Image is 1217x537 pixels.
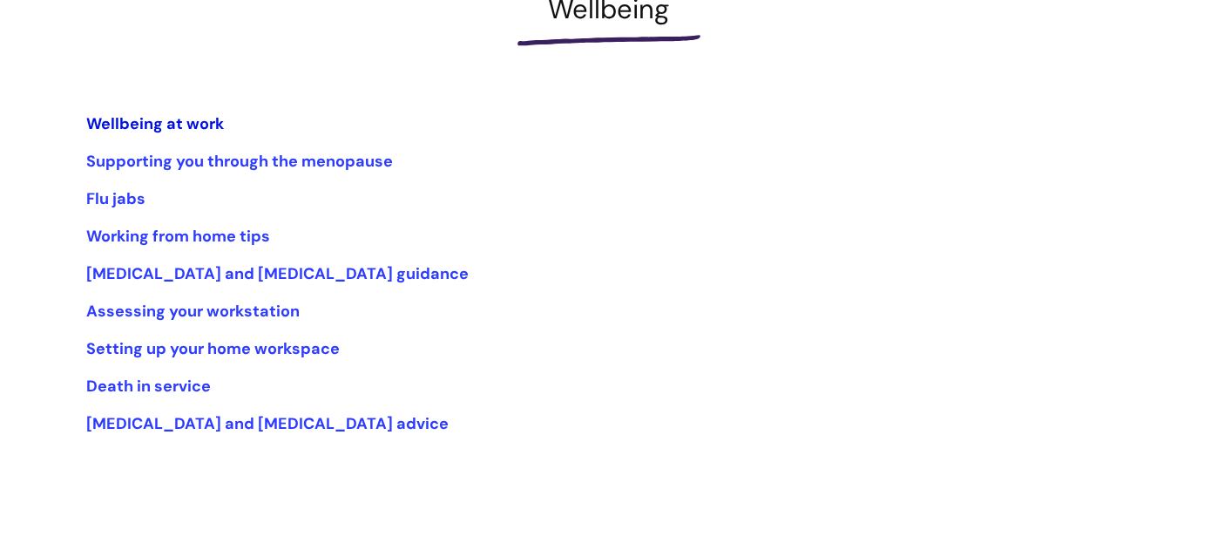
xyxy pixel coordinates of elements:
a: Death in service [86,376,211,397]
a: Wellbeing at work [86,113,224,134]
a: Flu jabs [86,188,145,209]
a: Setting up your home workspace [86,338,340,359]
a: Assessing your workstation [86,301,300,322]
a: Working from home tips [86,226,270,247]
a: [MEDICAL_DATA] and [MEDICAL_DATA] advice [86,413,449,434]
a: [MEDICAL_DATA] and [MEDICAL_DATA] guidance [86,263,469,284]
a: Supporting you through the menopause [86,151,393,172]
